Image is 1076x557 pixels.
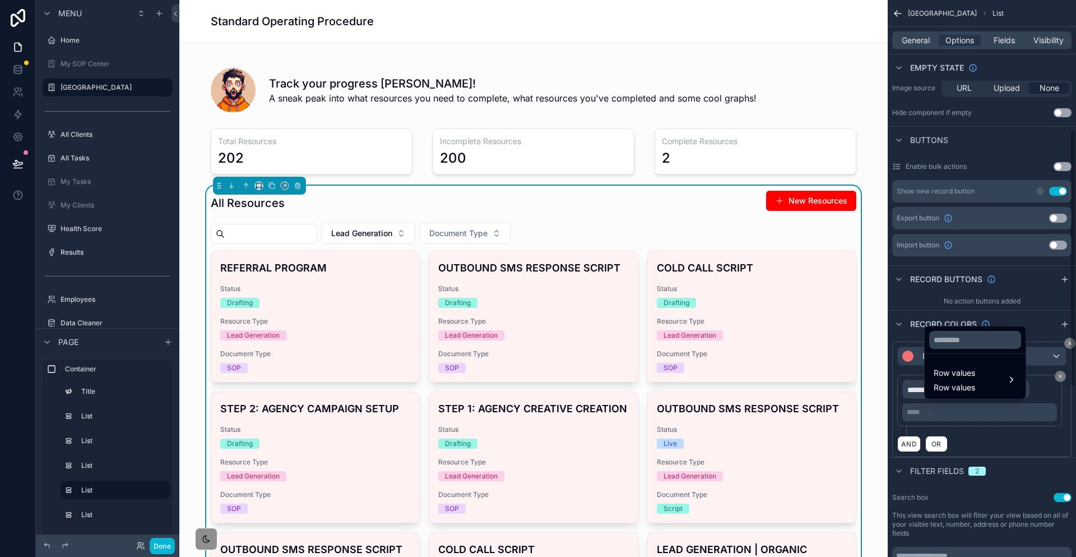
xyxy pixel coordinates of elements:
span: Document Type [429,228,488,239]
span: Resource Type [220,317,410,326]
span: Document Type [220,490,410,499]
span: Document Type [438,490,628,499]
span: Status [657,425,847,434]
button: Select Button [420,223,511,244]
span: Document Type [657,490,847,499]
span: Row values [934,366,975,380]
div: Lead Generation [664,471,716,481]
h4: COLD CALL SCRIPT [657,260,847,275]
span: Resource Type [438,317,628,326]
span: Status [438,425,628,434]
div: SOP [445,504,459,514]
div: Drafting [445,298,471,308]
span: Status [220,284,410,293]
div: Drafting [445,439,471,449]
div: Script [664,504,683,514]
h4: REFERRAL PROGRAM [220,260,410,275]
div: SOP [227,363,241,373]
h4: OUTBOUND SMS RESPONSE SCRIPT [220,542,410,557]
div: Lead Generation [445,471,498,481]
div: Drafting [664,298,689,308]
h4: OUTBOUND SMS RESPONSE SCRIPT [657,401,847,416]
h1: All Resources [211,195,285,211]
span: Resource Type [657,458,847,467]
span: Resource Type [657,317,847,326]
div: SOP [227,504,241,514]
div: Lead Generation [227,330,280,340]
span: Status [438,284,628,293]
div: Live [664,439,677,449]
div: Drafting [227,439,253,449]
h4: OUTBOUND SMS RESPONSE SCRIPT [438,260,628,275]
button: New Resources [766,191,856,211]
div: Lead Generation [664,330,716,340]
span: Status [657,284,847,293]
div: SOP [445,363,459,373]
span: Lead Generation [331,228,392,239]
div: Drafting [227,298,253,308]
a: REFERRAL PROGRAMStatusDraftingResource TypeLead GenerationDocument TypeSOP [211,251,420,383]
a: STEP 1: AGENCY CREATIVE CREATIONStatusDraftingResource TypeLead GenerationDocument TypeSOP [429,392,638,523]
span: Resource Type [220,458,410,467]
a: OUTBOUND SMS RESPONSE SCRIPTStatusLiveResource TypeLead GenerationDocument TypeScript [647,392,856,523]
span: Document Type [657,349,847,358]
span: Status [220,425,410,434]
a: OUTBOUND SMS RESPONSE SCRIPTStatusDraftingResource TypeLead GenerationDocument TypeSOP [429,251,638,383]
span: Row values [934,382,975,393]
h4: STEP 2: AGENCY CAMPAIGN SETUP [220,401,410,416]
div: Lead Generation [445,330,498,340]
h4: COLD CALL SCRIPT [438,542,628,557]
h4: STEP 1: AGENCY CREATIVE CREATION [438,401,628,416]
a: COLD CALL SCRIPTStatusDraftingResource TypeLead GenerationDocument TypeSOP [647,251,856,383]
button: Select Button [322,223,415,244]
span: Document Type [438,349,628,358]
h1: Standard Operating Procedure [211,13,374,29]
div: SOP [664,363,678,373]
a: STEP 2: AGENCY CAMPAIGN SETUPStatusDraftingResource TypeLead GenerationDocument TypeSOP [211,392,420,523]
div: Lead Generation [227,471,280,481]
span: Resource Type [438,458,628,467]
span: Document Type [220,349,410,358]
